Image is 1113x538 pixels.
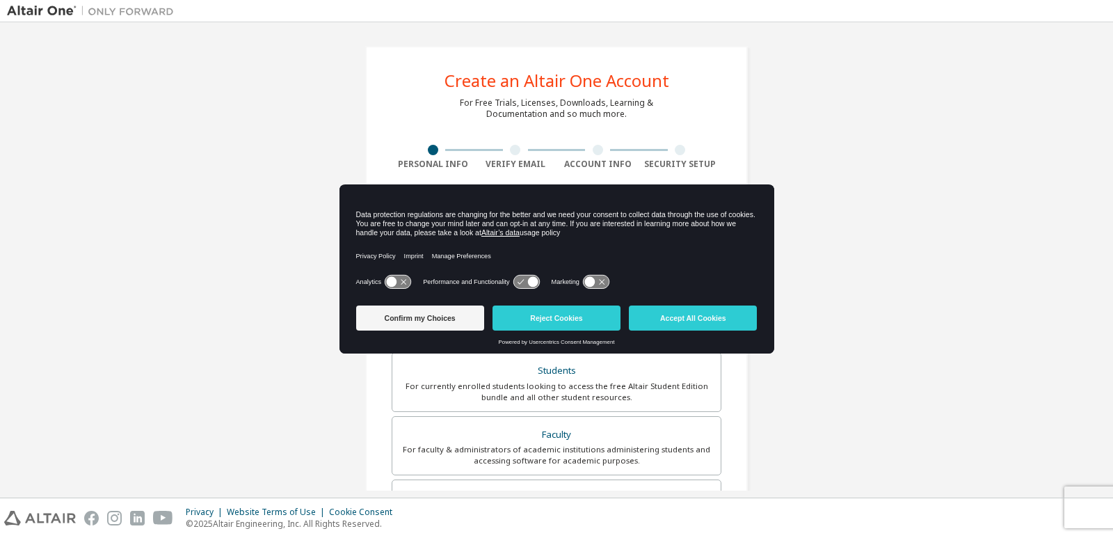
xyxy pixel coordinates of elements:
[401,489,712,508] div: Everyone else
[401,444,712,466] div: For faculty & administrators of academic institutions administering students and accessing softwa...
[227,507,329,518] div: Website Terms of Use
[401,381,712,403] div: For currently enrolled students looking to access the free Altair Student Edition bundle and all ...
[460,97,653,120] div: For Free Trials, Licenses, Downloads, Learning & Documentation and so much more.
[401,425,712,445] div: Faculty
[7,4,181,18] img: Altair One
[401,361,712,381] div: Students
[186,507,227,518] div: Privacy
[4,511,76,525] img: altair_logo.svg
[107,511,122,525] img: instagram.svg
[556,159,639,170] div: Account Info
[153,511,173,525] img: youtube.svg
[392,159,474,170] div: Personal Info
[186,518,401,530] p: © 2025 Altair Engineering, Inc. All Rights Reserved.
[84,511,99,525] img: facebook.svg
[445,72,669,89] div: Create an Altair One Account
[329,507,401,518] div: Cookie Consent
[639,159,722,170] div: Security Setup
[474,159,557,170] div: Verify Email
[130,511,145,525] img: linkedin.svg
